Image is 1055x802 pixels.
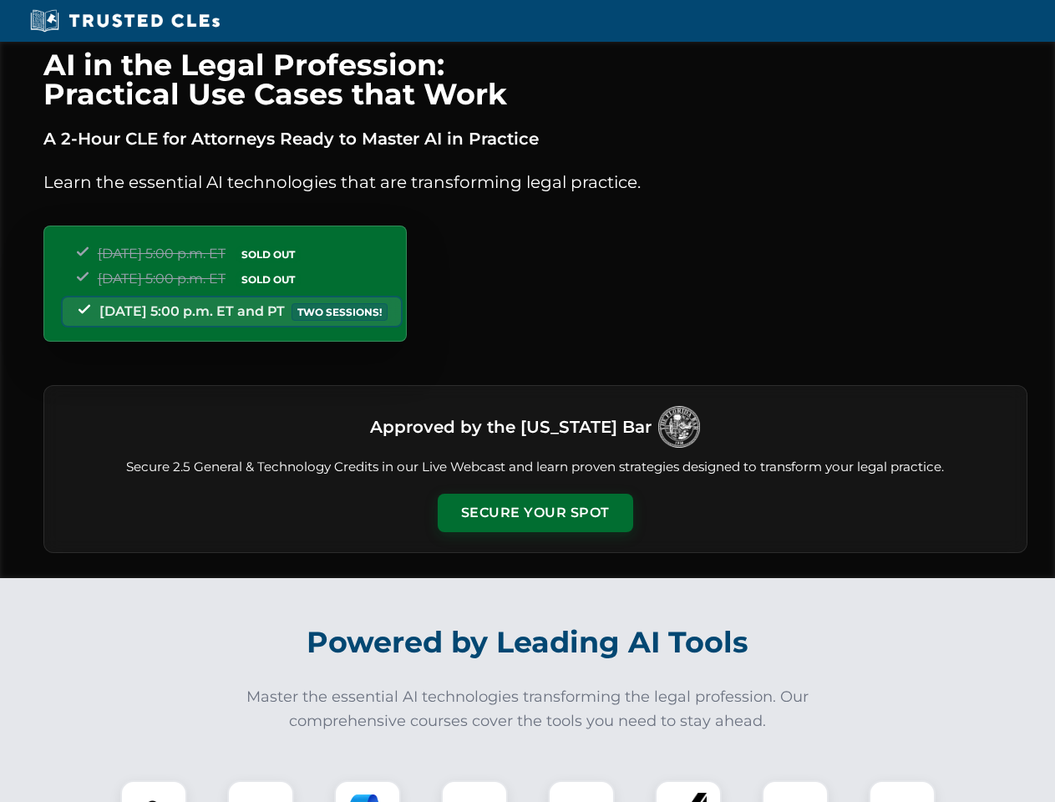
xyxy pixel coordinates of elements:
button: Secure Your Spot [438,494,633,532]
img: Logo [658,406,700,448]
h2: Powered by Leading AI Tools [65,613,991,672]
span: SOLD OUT [236,246,301,263]
img: Trusted CLEs [25,8,225,33]
span: [DATE] 5:00 p.m. ET [98,246,226,261]
p: A 2-Hour CLE for Attorneys Ready to Master AI in Practice [43,125,1027,152]
span: [DATE] 5:00 p.m. ET [98,271,226,287]
h1: AI in the Legal Profession: Practical Use Cases that Work [43,50,1027,109]
p: Secure 2.5 General & Technology Credits in our Live Webcast and learn proven strategies designed ... [64,458,1007,477]
span: SOLD OUT [236,271,301,288]
p: Master the essential AI technologies transforming the legal profession. Our comprehensive courses... [236,685,820,733]
p: Learn the essential AI technologies that are transforming legal practice. [43,169,1027,195]
h3: Approved by the [US_STATE] Bar [370,412,652,442]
